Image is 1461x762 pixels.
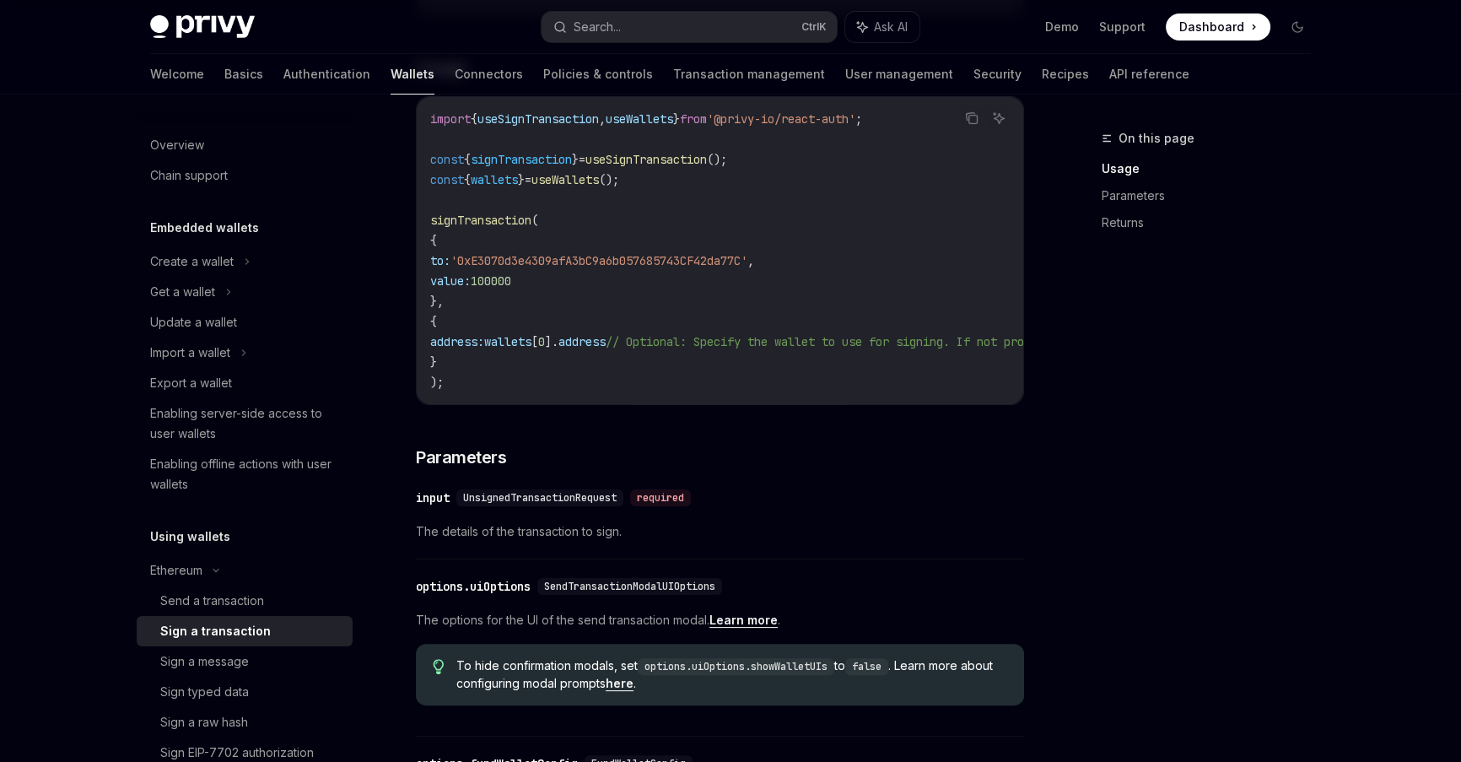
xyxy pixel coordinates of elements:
[224,54,263,95] a: Basics
[430,354,437,370] span: }
[599,111,606,127] span: ,
[531,172,599,187] span: useWallets
[1042,54,1089,95] a: Recipes
[1284,14,1311,41] button: Toggle dark mode
[572,152,579,167] span: }
[137,130,353,160] a: Overview
[430,111,471,127] span: import
[471,111,477,127] span: {
[137,449,353,500] a: Enabling offline actions with user wallets
[544,580,715,593] span: SendTransactionModalUIOptions
[558,334,606,349] span: address
[525,172,531,187] span: =
[416,489,450,506] div: input
[1166,14,1270,41] a: Dashboard
[150,218,259,238] h5: Embedded wallets
[709,613,778,628] a: Learn more
[416,522,1024,542] span: The details of the transaction to sign.
[137,368,353,398] a: Export a wallet
[150,403,342,444] div: Enabling server-side access to user wallets
[150,165,228,186] div: Chain support
[150,135,204,155] div: Overview
[855,111,862,127] span: ;
[160,591,264,611] div: Send a transaction
[391,54,434,95] a: Wallets
[150,527,230,547] h5: Using wallets
[606,111,673,127] span: useWallets
[430,375,444,390] span: );
[845,658,888,675] code: false
[416,446,506,469] span: Parameters
[707,152,727,167] span: ();
[638,658,834,675] code: options.uiOptions.showWalletUIs
[1102,155,1324,182] a: Usage
[430,172,464,187] span: const
[137,160,353,191] a: Chain support
[747,253,754,268] span: ,
[137,677,353,707] a: Sign typed data
[471,152,572,167] span: signTransaction
[845,12,919,42] button: Ask AI
[150,312,237,332] div: Update a wallet
[450,253,747,268] span: '0xE3070d3e4309afA3bC9a6b057685743CF42da77C'
[518,172,525,187] span: }
[137,307,353,338] a: Update a wallet
[680,111,707,127] span: from
[574,17,621,37] div: Search...
[531,334,538,349] span: [
[531,213,538,228] span: (
[545,334,558,349] span: ].
[606,676,633,691] a: here
[150,373,232,393] div: Export a wallet
[477,111,599,127] span: useSignTransaction
[283,54,370,95] a: Authentication
[961,107,983,129] button: Copy the contents from the code block
[160,651,249,672] div: Sign a message
[707,111,855,127] span: '@privy-io/react-auth'
[456,657,1007,692] span: To hide confirmation modals, set to . Learn more about configuring modal prompts .
[430,152,464,167] span: const
[606,334,1274,349] span: // Optional: Specify the wallet to use for signing. If not provided, the first wallet will be used.
[433,659,445,674] svg: Tip
[538,334,545,349] span: 0
[430,294,444,309] span: },
[1102,209,1324,236] a: Returns
[137,646,353,677] a: Sign a message
[673,54,825,95] a: Transaction management
[160,621,271,641] div: Sign a transaction
[464,172,471,187] span: {
[430,334,484,349] span: address:
[579,152,585,167] span: =
[542,12,837,42] button: Search...CtrlK
[630,489,691,506] div: required
[150,251,234,272] div: Create a wallet
[599,172,619,187] span: ();
[1045,19,1079,35] a: Demo
[471,273,511,289] span: 100000
[988,107,1010,129] button: Ask AI
[1109,54,1189,95] a: API reference
[585,152,707,167] span: useSignTransaction
[150,15,255,39] img: dark logo
[455,54,523,95] a: Connectors
[137,398,353,449] a: Enabling server-side access to user wallets
[801,20,827,34] span: Ctrl K
[137,586,353,616] a: Send a transaction
[430,314,437,329] span: {
[416,610,1024,630] span: The options for the UI of the send transaction modal. .
[464,152,471,167] span: {
[1102,182,1324,209] a: Parameters
[150,343,230,363] div: Import a wallet
[430,273,471,289] span: value:
[463,491,617,505] span: UnsignedTransactionRequest
[1119,128,1194,149] span: On this page
[673,111,680,127] span: }
[150,560,202,581] div: Ethereum
[137,616,353,646] a: Sign a transaction
[484,334,531,349] span: wallets
[1099,19,1146,35] a: Support
[150,454,342,494] div: Enabling offline actions with user wallets
[1179,19,1244,35] span: Dashboard
[430,253,450,268] span: to:
[973,54,1022,95] a: Security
